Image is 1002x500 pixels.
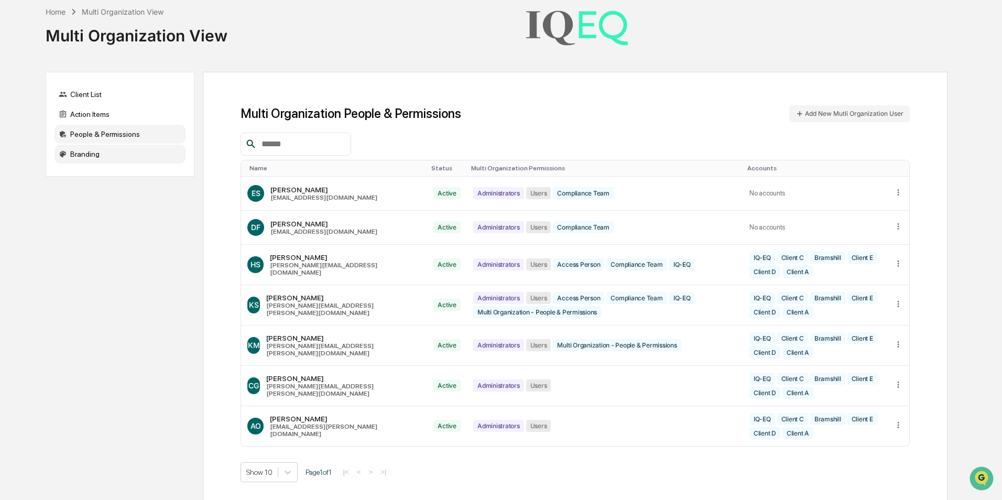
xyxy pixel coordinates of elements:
div: Client C [777,413,808,425]
span: DF [251,223,260,232]
div: Client E [847,332,877,344]
div: Administrators [473,420,524,432]
div: Users [526,258,551,270]
a: 🔎Data Lookup [6,148,70,167]
button: Add New Mutli Organization User [789,105,910,122]
div: Action Items [55,105,186,124]
div: Bramshill [810,413,845,425]
div: 🗄️ [76,133,84,142]
div: No accounts [749,189,881,197]
h1: Multi Organization People & Permissions [241,106,461,121]
div: People & Permissions [55,125,186,144]
div: Active [433,420,461,432]
div: Branding [55,145,186,164]
div: Toggle SortBy [249,165,423,172]
span: KS [249,300,259,309]
div: No accounts [749,223,881,231]
div: Users [526,420,551,432]
div: Administrators [473,292,524,304]
div: Compliance Team [553,221,613,233]
div: Client D [749,387,780,399]
div: Client A [782,346,813,358]
div: [EMAIL_ADDRESS][DOMAIN_NAME] [270,228,377,235]
div: Multi Organization View [46,18,227,45]
div: Client D [749,346,780,358]
div: [PERSON_NAME] [266,374,421,383]
div: Client C [777,292,808,304]
div: Multi Organization - People & Permissions [553,339,681,351]
div: [PERSON_NAME][EMAIL_ADDRESS][PERSON_NAME][DOMAIN_NAME] [266,302,421,317]
span: Data Lookup [21,152,66,162]
div: Toggle SortBy [471,165,739,172]
div: 🖐️ [10,133,19,142]
div: Compliance Team [553,187,613,199]
div: Administrators [473,339,524,351]
div: Active [433,221,461,233]
div: [EMAIL_ADDRESS][DOMAIN_NAME] [270,194,377,201]
iframe: Open customer support [968,465,997,494]
div: Users [526,221,551,233]
div: Client D [749,266,780,278]
div: Home [46,7,66,16]
div: [PERSON_NAME][EMAIL_ADDRESS][DOMAIN_NAME] [270,262,421,276]
div: We're available if you need us! [36,91,133,99]
span: HS [250,260,260,269]
span: ES [252,189,260,198]
div: IQ-EQ [749,373,775,385]
div: Active [433,339,461,351]
div: Administrators [473,187,524,199]
div: Bramshill [810,252,845,264]
div: Multi Organization - People & Permissions [473,306,601,318]
div: Toggle SortBy [431,165,463,172]
div: [PERSON_NAME] [270,415,421,423]
button: < [354,468,364,476]
button: |< [340,468,352,476]
div: IQ-EQ [749,252,775,264]
div: Administrators [473,221,524,233]
div: Client E [847,413,877,425]
div: Toggle SortBy [747,165,883,172]
div: Client C [777,373,808,385]
div: Client C [777,332,808,344]
div: Client List [55,85,186,104]
div: Client C [777,252,808,264]
div: IQ-EQ [669,258,695,270]
button: Start new chat [178,83,191,96]
span: Preclearance [21,132,68,143]
span: KM [248,341,260,350]
div: Bramshill [810,292,845,304]
span: CG [248,381,259,390]
div: Users [526,187,551,199]
img: IQ-EQ - Consultant Parent Org [524,8,629,47]
span: Attestations [86,132,130,143]
div: Client D [749,306,780,318]
span: AO [250,421,261,430]
div: IQ-EQ [749,292,775,304]
div: Start new chat [36,80,172,91]
div: Active [433,187,461,199]
a: Powered byPylon [74,177,127,186]
p: How can we help? [10,22,191,39]
div: Active [433,379,461,392]
div: Toggle SortBy [896,165,906,172]
div: Client D [749,427,780,439]
div: 🔎 [10,153,19,161]
span: Pylon [104,178,127,186]
div: Multi Organization View [82,7,164,16]
div: Client A [782,427,813,439]
div: [PERSON_NAME] [266,294,421,302]
div: Users [526,339,551,351]
div: Client E [847,373,877,385]
div: Client E [847,292,877,304]
div: Client A [782,387,813,399]
div: IQ-EQ [749,332,775,344]
div: Access Person [553,258,604,270]
div: IQ-EQ [669,292,695,304]
div: Active [433,258,461,270]
div: [PERSON_NAME] [270,253,421,262]
div: Client E [847,252,877,264]
div: Administrators [473,258,524,270]
div: [EMAIL_ADDRESS][PERSON_NAME][DOMAIN_NAME] [270,423,421,438]
div: Users [526,292,551,304]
